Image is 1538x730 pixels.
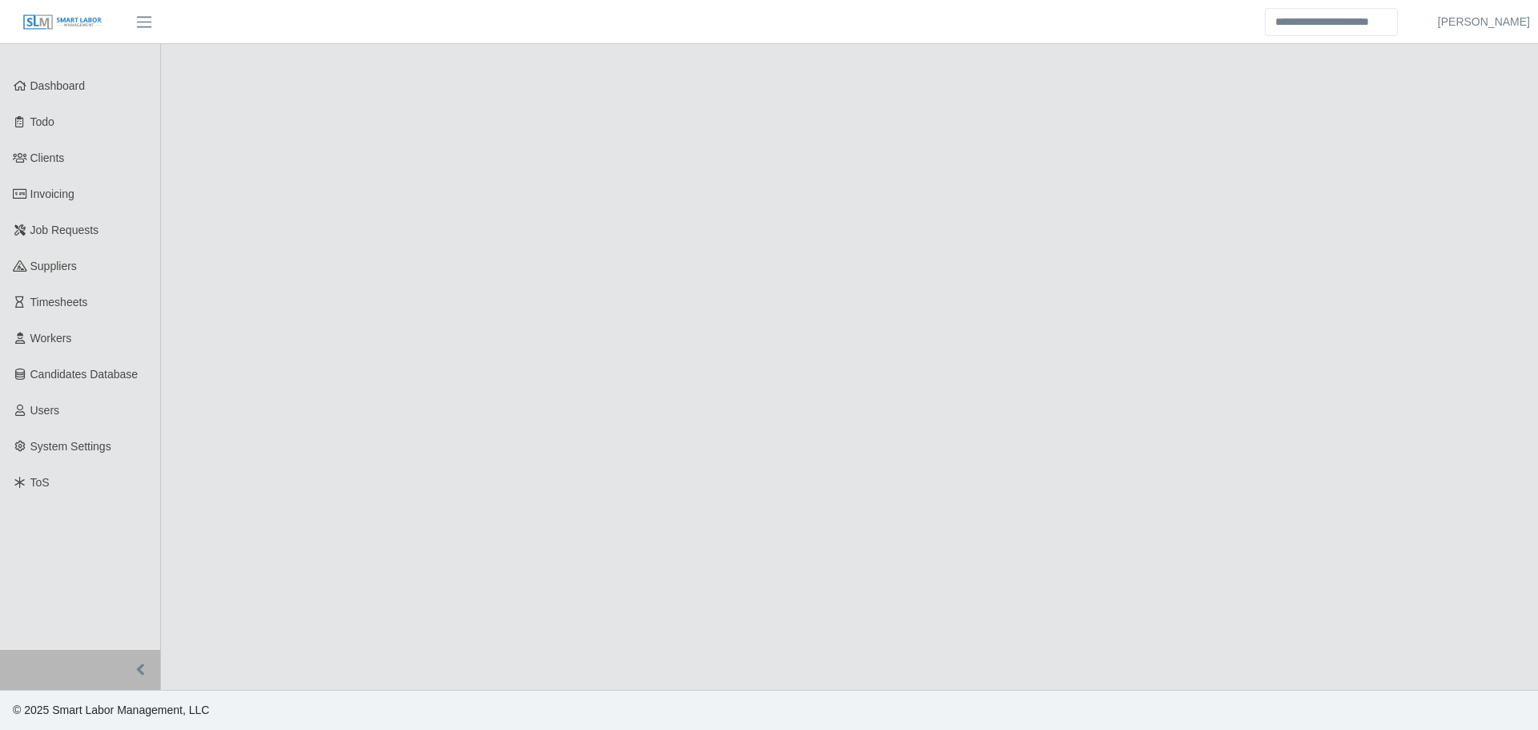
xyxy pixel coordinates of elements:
span: © 2025 Smart Labor Management, LLC [13,704,209,716]
input: Search [1265,8,1398,36]
span: Job Requests [30,224,99,236]
span: Users [30,404,60,417]
span: ToS [30,476,50,489]
span: Workers [30,332,72,345]
span: System Settings [30,440,111,453]
span: Clients [30,151,65,164]
span: Dashboard [30,79,86,92]
span: Suppliers [30,260,77,272]
span: Todo [30,115,54,128]
span: Invoicing [30,188,74,200]
span: Candidates Database [30,368,139,381]
img: SLM Logo [22,14,103,31]
span: Timesheets [30,296,88,309]
a: [PERSON_NAME] [1438,14,1530,30]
